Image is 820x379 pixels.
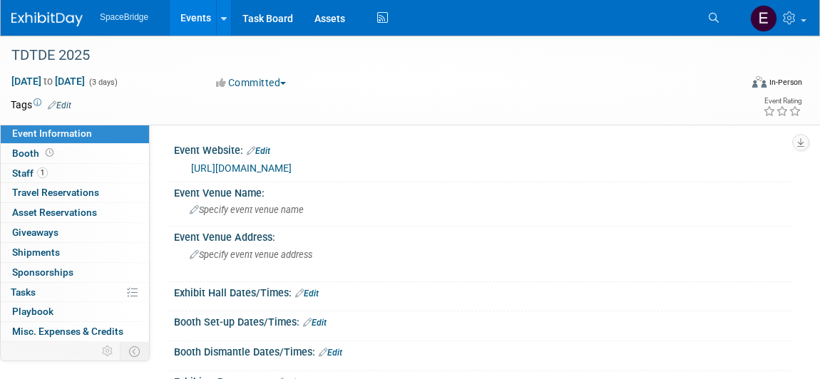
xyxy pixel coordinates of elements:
[1,283,149,302] a: Tasks
[769,77,802,88] div: In-Person
[96,342,121,360] td: Personalize Event Tab Strip
[1,183,149,202] a: Travel Reservations
[174,341,791,360] div: Booth Dismantle Dates/Times:
[12,227,58,238] span: Giveaways
[48,100,71,110] a: Edit
[295,289,319,298] a: Edit
[174,311,791,330] div: Booth Set-up Dates/Times:
[12,266,73,278] span: Sponsorships
[43,147,56,158] span: Booth not reserved yet
[680,74,803,95] div: Event Format
[11,12,83,26] img: ExhibitDay
[303,318,327,328] a: Edit
[1,302,149,321] a: Playbook
[11,75,86,88] span: [DATE] [DATE]
[12,187,99,198] span: Travel Reservations
[1,322,149,341] a: Misc. Expenses & Credits
[6,43,724,68] div: TDTDE 2025
[12,306,53,317] span: Playbook
[190,249,312,260] span: Specify event venue address
[190,204,304,215] span: Specify event venue name
[1,243,149,262] a: Shipments
[752,76,767,88] img: Format-Inperson.png
[37,167,48,178] span: 1
[121,342,150,360] td: Toggle Event Tabs
[88,78,118,87] span: (3 days)
[41,76,55,87] span: to
[100,12,148,22] span: SpaceBridge
[763,98,801,105] div: Event Rating
[750,5,777,32] img: Elizabeth Gelerman
[12,167,48,179] span: Staff
[12,326,123,337] span: Misc. Expenses & Credits
[174,182,791,200] div: Event Venue Name:
[11,286,36,298] span: Tasks
[12,246,60,258] span: Shipments
[12,128,92,139] span: Event Information
[1,144,149,163] a: Booth
[174,282,791,301] div: Exhibit Hall Dates/Times:
[319,348,342,358] a: Edit
[174,140,791,158] div: Event Website:
[211,76,292,90] button: Committed
[11,98,71,112] td: Tags
[247,146,270,156] a: Edit
[1,164,149,183] a: Staff1
[1,223,149,242] a: Giveaways
[1,263,149,282] a: Sponsorships
[1,124,149,143] a: Event Information
[191,162,292,174] a: [URL][DOMAIN_NAME]
[12,207,97,218] span: Asset Reservations
[12,147,56,159] span: Booth
[174,227,791,244] div: Event Venue Address:
[1,203,149,222] a: Asset Reservations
